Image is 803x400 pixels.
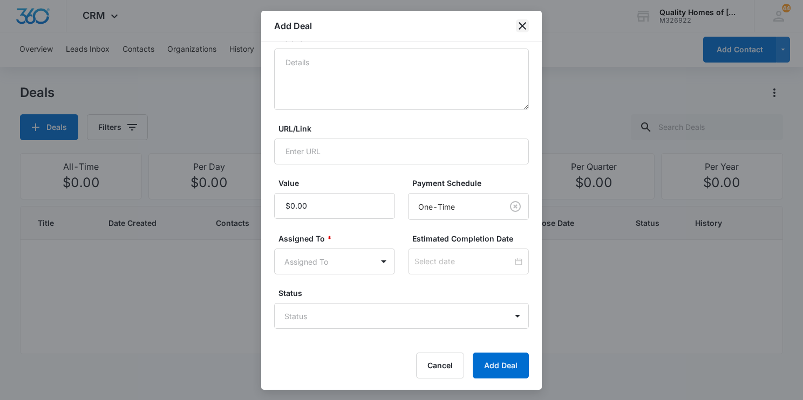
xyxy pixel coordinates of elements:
[516,19,529,32] button: close
[412,233,533,244] label: Estimated Completion Date
[507,198,524,215] button: Clear
[412,177,533,189] label: Payment Schedule
[274,193,395,219] input: Value
[278,123,533,134] label: URL/Link
[416,353,464,378] button: Cancel
[278,233,399,244] label: Assigned To
[473,353,529,378] button: Add Deal
[414,256,513,267] input: Select date
[274,19,312,32] h1: Add Deal
[274,139,529,164] input: Enter URL
[278,287,533,299] label: Status
[278,177,399,189] label: Value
